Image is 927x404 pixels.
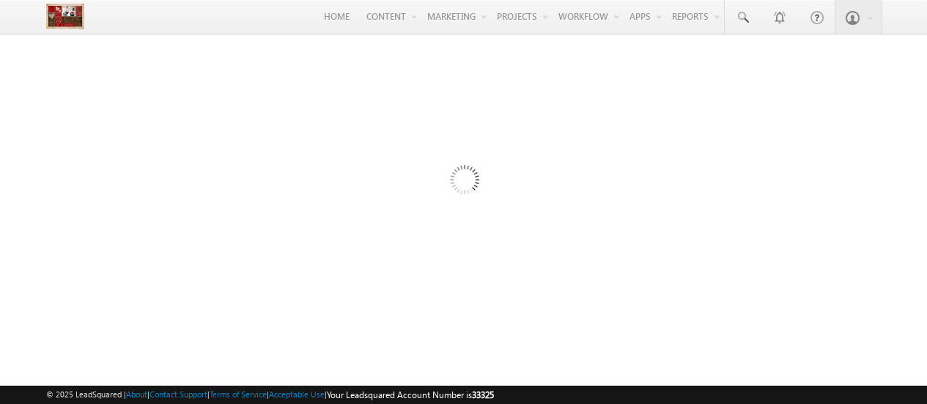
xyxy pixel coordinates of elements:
a: Acceptable Use [269,389,325,399]
img: Custom Logo [46,4,84,29]
a: Terms of Service [210,389,267,399]
span: © 2025 LeadSquared | | | | | [46,388,494,402]
span: Your Leadsquared Account Number is [327,389,494,400]
a: About [126,389,147,399]
a: Contact Support [149,389,207,399]
img: Loading... [388,106,539,258]
span: 33325 [472,389,494,400]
